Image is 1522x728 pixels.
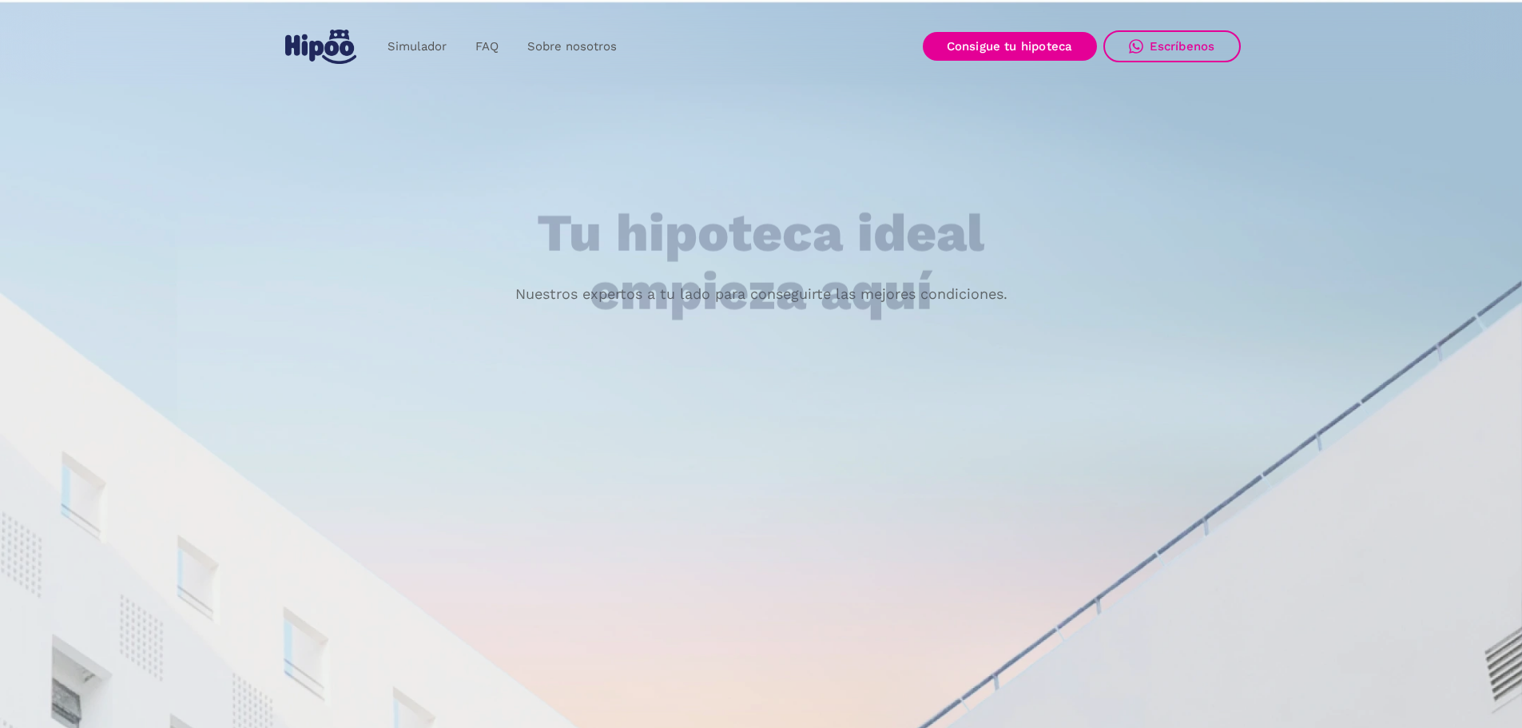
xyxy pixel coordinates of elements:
a: home [282,23,360,70]
a: Escríbenos [1103,30,1241,62]
div: Escríbenos [1150,39,1215,54]
a: FAQ [461,31,513,62]
a: Consigue tu hipoteca [923,32,1097,61]
a: Simulador [373,31,461,62]
h1: Tu hipoteca ideal empieza aquí [458,205,1063,320]
a: Sobre nosotros [513,31,631,62]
